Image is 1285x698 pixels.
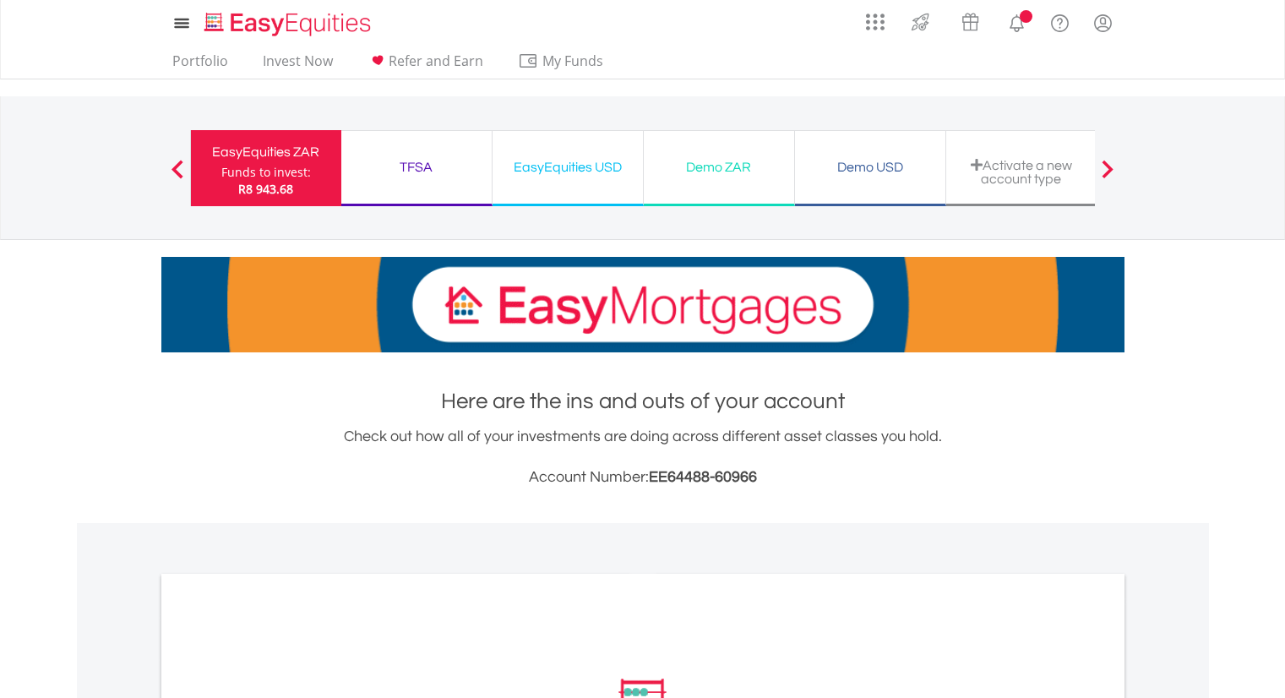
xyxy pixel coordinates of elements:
div: EasyEquities USD [503,155,633,179]
a: Refer and Earn [361,52,490,79]
span: R8 943.68 [238,181,293,197]
div: Activate a new account type [956,158,1086,186]
span: Refer and Earn [389,52,483,70]
a: Vouchers [945,4,995,35]
img: grid-menu-icon.svg [866,13,885,31]
a: Notifications [995,4,1038,38]
div: Demo ZAR [654,155,784,179]
div: EasyEquities ZAR [201,140,331,164]
a: Home page [198,4,378,38]
div: Check out how all of your investments are doing across different asset classes you hold. [161,425,1124,489]
h3: Account Number: [161,466,1124,489]
a: FAQ's and Support [1038,4,1081,38]
a: Portfolio [166,52,235,79]
div: Funds to invest: [221,164,311,181]
img: thrive-v2.svg [907,8,934,35]
img: vouchers-v2.svg [956,8,984,35]
div: TFSA [351,155,482,179]
img: EasyEquities_Logo.png [201,10,378,38]
h1: Here are the ins and outs of your account [161,386,1124,417]
span: My Funds [518,50,629,72]
a: My Profile [1081,4,1124,41]
span: EE64488-60966 [649,469,757,485]
div: Demo USD [805,155,935,179]
img: EasyMortage Promotion Banner [161,257,1124,352]
a: Invest Now [256,52,340,79]
a: AppsGrid [855,4,896,31]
